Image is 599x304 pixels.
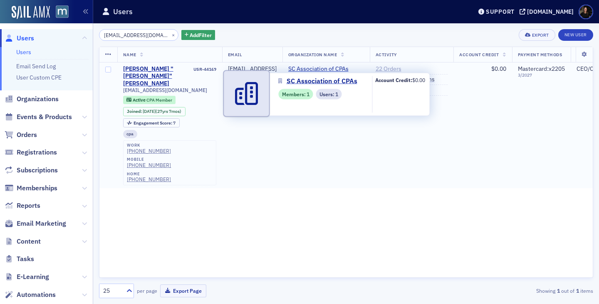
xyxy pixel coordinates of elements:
[17,148,57,157] span: Registrations
[288,52,337,57] span: Organization Name
[287,76,357,86] span: SC Association of CPAs
[5,130,37,140] a: Orders
[5,272,49,282] a: E-Learning
[146,97,172,103] span: CPA Member
[319,90,335,98] span: Users :
[17,272,49,282] span: E-Learning
[17,184,57,193] span: Memberships
[16,48,31,56] a: Users
[137,287,157,294] label: per page
[5,237,41,246] a: Content
[16,74,62,81] a: User Custom CPE
[459,52,499,57] span: Account Credit
[518,52,562,57] span: Payment Methods
[17,219,66,228] span: Email Marketing
[5,201,40,210] a: Reports
[5,184,57,193] a: Memberships
[17,166,58,175] span: Subscriptions
[17,290,56,299] span: Automations
[5,148,57,157] a: Registrations
[127,176,171,182] a: [PHONE_NUMBER]
[5,254,34,264] a: Tasks
[12,6,50,19] img: SailAMX
[519,29,555,41] button: Export
[5,290,56,299] a: Automations
[123,118,180,127] div: Engagement Score: 7
[126,97,172,102] a: Active CPA Member
[123,96,176,104] div: Active: Active: CPA Member
[99,29,178,41] input: Search…
[5,219,66,228] a: Email Marketing
[412,77,425,83] span: $0.00
[17,201,40,210] span: Reports
[123,130,138,138] div: cpa
[278,89,313,99] div: Members: 1
[574,287,580,294] strong: 1
[193,67,216,72] div: USR-44169
[17,254,34,264] span: Tasks
[316,89,342,99] div: Users: 1
[190,31,212,39] span: Add Filter
[278,76,363,86] a: SC Association of CPAs
[5,112,72,122] a: Events & Products
[123,107,186,116] div: Joined: 1998-03-04 00:00:00
[558,29,593,41] a: New User
[282,90,307,98] span: Members :
[50,5,69,20] a: View Homepage
[5,95,59,104] a: Organizations
[143,109,181,114] div: (27yrs 7mos)
[17,95,59,104] span: Organizations
[491,65,506,72] span: $0.00
[56,5,69,18] img: SailAMX
[17,112,72,122] span: Events & Products
[127,148,171,154] a: [PHONE_NUMBER]
[170,31,177,38] button: ×
[228,65,277,80] div: [EMAIL_ADDRESS][DOMAIN_NAME]
[527,8,574,15] div: [DOMAIN_NAME]
[113,7,133,17] h1: Users
[181,30,215,40] button: AddFilter
[123,87,207,93] span: [EMAIL_ADDRESS][DOMAIN_NAME]
[160,284,206,297] button: Export Page
[123,65,192,87] a: [PERSON_NAME] "[PERSON_NAME]" [PERSON_NAME]
[127,143,171,148] div: work
[127,162,171,168] a: [PHONE_NUMBER]
[17,34,34,43] span: Users
[434,287,593,294] div: Showing out of items
[532,33,549,37] div: Export
[17,237,41,246] span: Content
[518,65,565,72] span: Mastercard : x2205
[518,72,565,78] span: 3 / 2027
[134,120,173,126] span: Engagement Score :
[134,121,176,125] div: 7
[123,52,136,57] span: Name
[127,172,171,177] div: home
[579,5,593,19] span: Profile
[555,287,561,294] strong: 1
[17,130,37,140] span: Orders
[5,166,58,175] a: Subscriptions
[143,108,156,114] span: [DATE]
[127,157,171,162] div: mobile
[376,52,397,57] span: Activity
[288,65,364,73] a: SC Association of CPAs
[133,97,146,103] span: Active
[16,62,56,70] a: Email Send Log
[486,8,515,15] div: Support
[127,109,143,114] span: Joined :
[375,77,412,83] b: Account Credit:
[376,65,401,73] a: 22 Orders
[520,9,577,15] button: [DOMAIN_NAME]
[228,52,242,57] span: Email
[103,287,121,295] div: 25
[5,34,34,43] a: Users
